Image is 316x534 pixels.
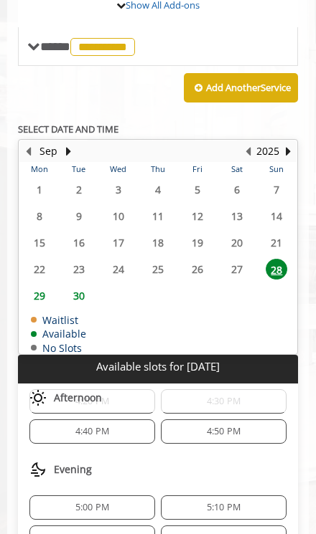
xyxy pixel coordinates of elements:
th: Wed [98,162,138,176]
img: afternoon slots [29,389,47,406]
span: 4:40 PM [75,426,109,437]
th: Sat [218,162,257,176]
span: 5:00 PM [75,502,109,513]
th: Mon [19,162,59,176]
button: Previous Month [22,143,34,159]
td: Available [31,328,86,339]
div: 4:40 PM [29,419,155,444]
span: 29 [29,285,50,306]
button: Sep [39,143,57,159]
div: 5:10 PM [161,495,287,520]
button: Add AnotherService [184,73,298,103]
div: 5:00 PM [29,495,155,520]
th: Thu [138,162,177,176]
th: Sun [257,162,297,176]
td: Select day30 [59,282,98,309]
td: No Slots [31,343,86,353]
td: Select day29 [19,282,59,309]
img: evening slots [29,461,47,478]
th: Tue [59,162,98,176]
span: Evening [54,464,92,475]
td: Waitlist [31,315,86,325]
span: 28 [266,259,287,280]
span: 4:50 PM [207,426,241,437]
span: 30 [68,285,90,306]
b: SELECT DATE AND TIME [18,123,118,135]
b: Add Another Service [206,81,291,94]
p: Available slots for [DATE] [24,361,292,373]
button: Next Year [282,143,294,159]
div: 4:50 PM [161,419,287,444]
span: 5:10 PM [207,502,241,513]
td: Select day28 [257,256,297,282]
th: Fri [178,162,218,176]
button: Previous Year [242,143,254,159]
button: 2025 [256,143,279,159]
span: Afternoon [54,392,102,404]
button: Next Month [62,143,74,159]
